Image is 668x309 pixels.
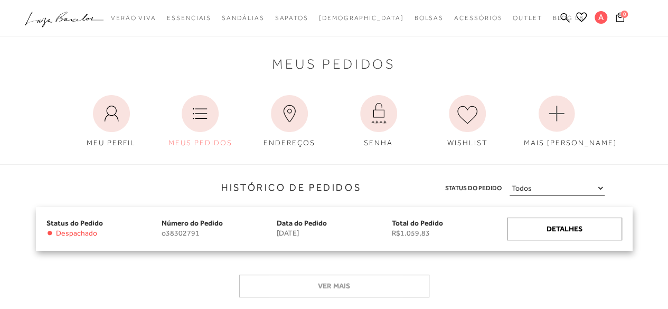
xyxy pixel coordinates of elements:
[553,8,584,28] a: BLOG LB
[275,8,308,28] a: noSubCategoriesText
[46,229,53,238] span: •
[590,11,613,27] button: A
[447,138,488,147] span: WISHLIST
[445,183,502,194] span: Status do Pedido
[524,138,617,147] span: MAIS [PERSON_NAME]
[364,138,393,147] span: SENHA
[338,90,419,154] a: SENHA
[553,14,584,22] span: BLOG LB
[319,8,404,28] a: noSubCategoriesText
[516,90,597,154] a: MAIS [PERSON_NAME]
[427,90,508,154] a: WISHLIST
[275,14,308,22] span: Sapatos
[277,219,327,227] span: Data do Pedido
[507,218,622,240] a: Detalhes
[392,229,507,238] span: R$1.059,83
[454,8,502,28] a: noSubCategoriesText
[162,219,223,227] span: Número do Pedido
[239,275,429,297] button: Ver mais
[87,138,136,147] span: MEU PERFIL
[414,8,444,28] a: noSubCategoriesText
[414,14,444,22] span: Bolsas
[272,59,396,70] span: Meus Pedidos
[56,229,97,238] span: Despachado
[71,90,152,154] a: MEU PERFIL
[277,229,392,238] span: [DATE]
[167,14,211,22] span: Essenciais
[513,8,542,28] a: noSubCategoriesText
[620,11,628,18] span: 0
[319,14,404,22] span: [DEMOGRAPHIC_DATA]
[513,14,542,22] span: Outlet
[454,14,502,22] span: Acessórios
[168,138,232,147] span: MEUS PEDIDOS
[222,14,264,22] span: Sandálias
[222,8,264,28] a: noSubCategoriesText
[111,14,156,22] span: Verão Viva
[595,11,607,24] span: A
[111,8,156,28] a: noSubCategoriesText
[159,90,241,154] a: MEUS PEDIDOS
[167,8,211,28] a: noSubCategoriesText
[46,219,103,227] span: Status do Pedido
[392,219,443,227] span: Total do Pedido
[162,229,277,238] span: o38302791
[613,12,627,26] button: 0
[249,90,330,154] a: ENDEREÇOS
[264,138,315,147] span: ENDEREÇOS
[8,181,361,195] h3: Histórico de Pedidos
